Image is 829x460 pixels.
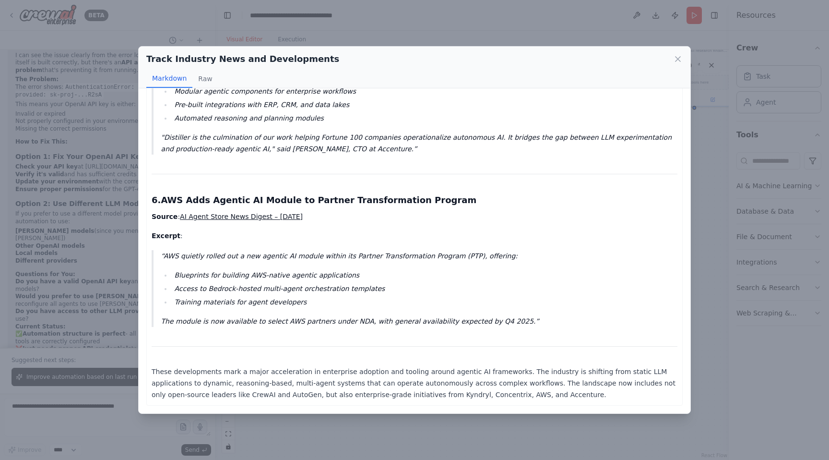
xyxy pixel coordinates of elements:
strong: AWS Adds Agentic AI Module to Partner Transformation Program [161,195,476,205]
h2: Track Industry News and Developments [146,52,339,66]
strong: Source [152,213,178,220]
li: Training materials for agent developers [172,296,677,308]
p: : [152,211,677,222]
a: AI Agent Store News Digest – [DATE] [180,213,303,220]
li: Pre-built integrations with ERP, CRM, and data lakes [172,99,677,110]
p: : [152,230,677,242]
button: Markdown [146,70,192,88]
button: Raw [192,70,218,88]
h3: 6. [152,194,677,207]
p: AWS quietly rolled out a new agentic AI module within its Partner Transformation Program (PTP), o... [161,250,677,262]
p: These developments mark a major acceleration in enterprise adoption and tooling around agentic AI... [152,366,677,400]
p: The module is now available to select AWS partners under NDA, with general availability expected ... [161,315,677,327]
li: Automated reasoning and planning modules [172,112,677,124]
strong: Excerpt [152,232,180,240]
p: "Distiller is the culmination of our work helping Fortune 100 companies operationalize autonomous... [161,132,677,155]
li: Access to Bedrock-hosted multi-agent orchestration templates [172,283,677,294]
li: Modular agentic components for enterprise workflows [172,85,677,97]
li: Blueprints for building AWS-native agentic applications [172,269,677,281]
